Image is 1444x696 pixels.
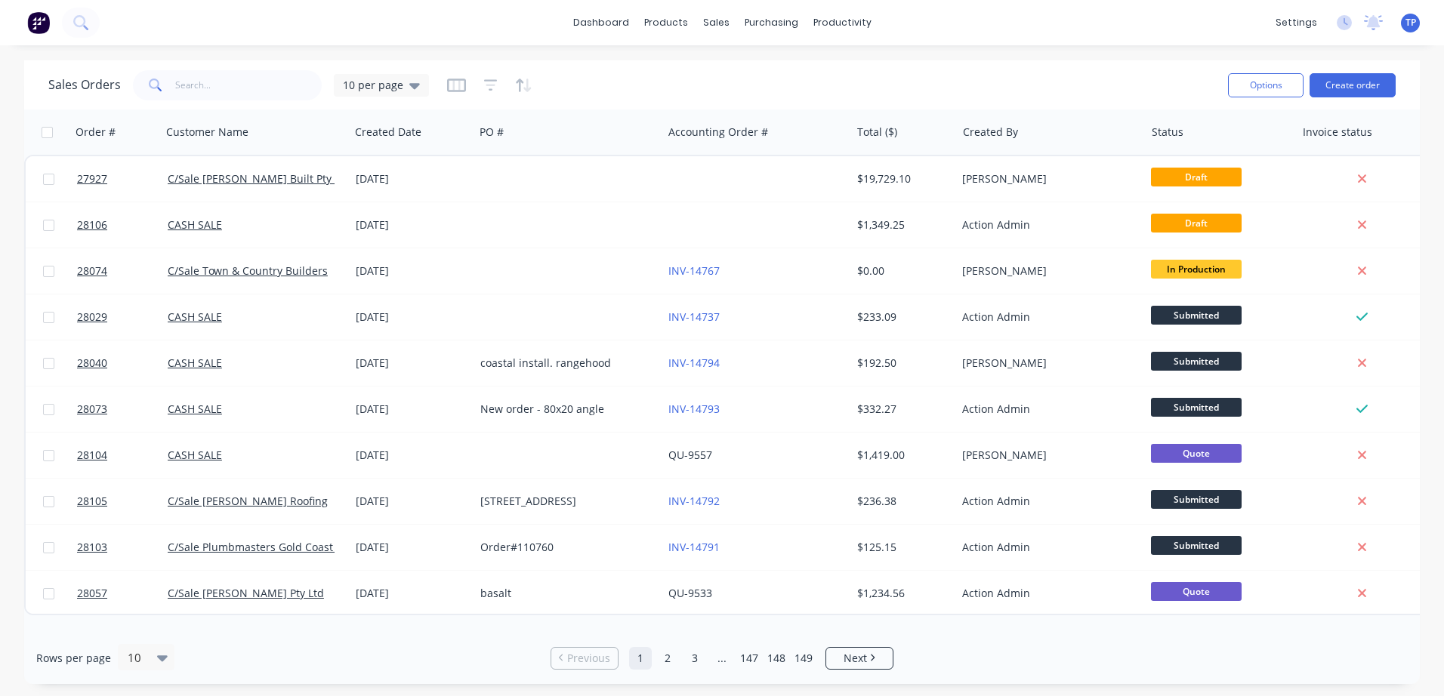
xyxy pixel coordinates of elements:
[962,310,1130,325] div: Action Admin
[168,356,222,370] a: CASH SALE
[480,540,648,555] div: Order#110760
[356,586,468,601] div: [DATE]
[857,494,946,509] div: $236.38
[962,356,1130,371] div: [PERSON_NAME]
[356,171,468,186] div: [DATE]
[166,125,248,140] div: Customer Name
[857,171,946,186] div: $19,729.10
[857,125,897,140] div: Total ($)
[668,586,712,600] a: QU-9533
[696,11,737,34] div: sales
[962,263,1130,279] div: [PERSON_NAME]
[1151,582,1242,601] span: Quote
[480,494,648,509] div: [STREET_ADDRESS]
[77,494,107,509] span: 28105
[77,525,168,570] a: 28103
[668,125,768,140] div: Accounting Order #
[356,263,468,279] div: [DATE]
[1151,260,1242,279] span: In Production
[77,294,168,340] a: 28029
[963,125,1018,140] div: Created By
[765,647,788,670] a: Page 148
[356,217,468,233] div: [DATE]
[77,540,107,555] span: 28103
[545,647,899,670] ul: Pagination
[168,494,328,508] a: C/Sale [PERSON_NAME] Roofing
[962,171,1130,186] div: [PERSON_NAME]
[27,11,50,34] img: Factory
[1151,536,1242,555] span: Submitted
[1228,73,1304,97] button: Options
[668,448,712,462] a: QU-9557
[168,263,328,278] a: C/Sale Town & Country Builders
[168,448,222,462] a: CASH SALE
[77,402,107,417] span: 28073
[1268,11,1325,34] div: settings
[48,78,121,92] h1: Sales Orders
[168,586,324,600] a: C/Sale [PERSON_NAME] Pty Ltd
[77,479,168,524] a: 28105
[1393,645,1429,681] iframe: Intercom live chat
[668,356,720,370] a: INV-14794
[77,571,168,616] a: 28057
[737,11,806,34] div: purchasing
[77,340,168,386] a: 28040
[1151,352,1242,371] span: Submitted
[168,217,222,232] a: CASH SALE
[806,11,879,34] div: productivity
[77,310,107,325] span: 28029
[77,263,107,279] span: 28074
[343,77,403,93] span: 10 per page
[1151,168,1242,186] span: Draft
[1151,306,1242,325] span: Submitted
[962,540,1130,555] div: Action Admin
[77,217,107,233] span: 28106
[77,248,168,294] a: 28074
[792,647,815,670] a: Page 149
[77,202,168,248] a: 28106
[962,402,1130,417] div: Action Admin
[629,647,652,670] a: Page 1 is your current page
[668,494,720,508] a: INV-14792
[356,310,468,325] div: [DATE]
[77,156,168,202] a: 27927
[668,263,720,278] a: INV-14767
[566,11,637,34] a: dashboard
[857,402,946,417] div: $332.27
[711,647,733,670] a: Jump forward
[844,651,867,666] span: Next
[168,310,222,324] a: CASH SALE
[857,448,946,463] div: $1,419.00
[480,356,648,371] div: coastal install. rangehood
[77,433,168,478] a: 28104
[77,386,168,432] a: 28073
[857,310,946,325] div: $233.09
[168,540,370,554] a: C/Sale Plumbmasters Gold Coast Pty Ltd
[355,125,421,140] div: Created Date
[857,217,946,233] div: $1,349.25
[637,11,696,34] div: products
[1152,125,1183,140] div: Status
[77,356,107,371] span: 28040
[356,448,468,463] div: [DATE]
[656,647,679,670] a: Page 2
[1303,125,1372,140] div: Invoice status
[857,356,946,371] div: $192.50
[36,651,111,666] span: Rows per page
[168,402,222,416] a: CASH SALE
[1405,16,1416,29] span: TP
[1151,444,1242,463] span: Quote
[668,540,720,554] a: INV-14791
[1151,490,1242,509] span: Submitted
[356,356,468,371] div: [DATE]
[738,647,761,670] a: Page 147
[962,586,1130,601] div: Action Admin
[857,586,946,601] div: $1,234.56
[480,402,648,417] div: New order - 80x20 angle
[567,651,610,666] span: Previous
[551,651,618,666] a: Previous page
[668,402,720,416] a: INV-14793
[356,402,468,417] div: [DATE]
[857,263,946,279] div: $0.00
[76,125,116,140] div: Order #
